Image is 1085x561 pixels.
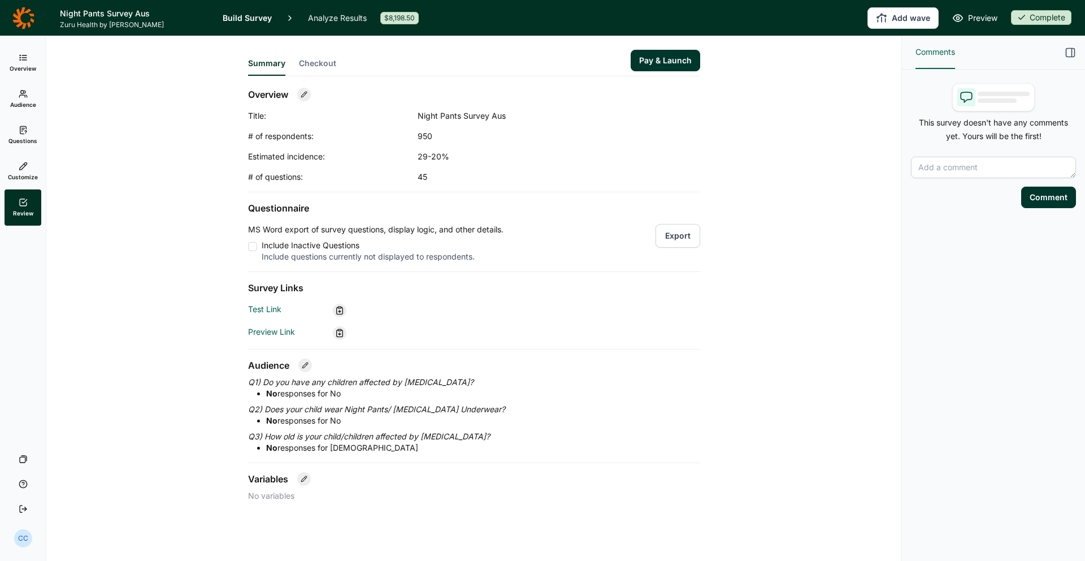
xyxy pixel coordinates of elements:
button: Complete [1011,10,1071,26]
p: Q2) Does your child wear Night Pants/ [MEDICAL_DATA] Underwear? [248,404,700,415]
span: Customize [8,173,38,181]
div: Copy link [333,304,346,317]
button: Comments [915,36,955,69]
strong: No [266,443,277,452]
div: Title: [248,110,418,122]
h2: Audience [248,359,289,372]
h1: Night Pants Survey Aus [60,7,209,20]
p: This survey doesn't have any comments yet. Yours will be the first! [911,116,1076,143]
div: Include questions currently not displayed to respondents. [262,251,504,262]
h2: Survey Links [248,281,700,295]
a: Preview Link [248,327,295,336]
span: Questions [8,137,37,145]
div: 45 [418,171,644,183]
div: CC [14,529,32,547]
div: 29-20% [418,151,644,162]
span: Review [13,209,33,217]
a: Customize [5,153,41,189]
span: responses for No [266,416,341,425]
button: Summary [248,58,285,76]
a: Questions [5,117,41,153]
span: Comments [915,45,955,59]
div: Complete [1011,10,1071,25]
span: Checkout [299,58,336,69]
a: Audience [5,81,41,117]
span: Audience [10,101,36,109]
div: # of questions: [248,171,418,183]
div: 950 [418,131,644,142]
p: MS Word export of survey questions, display logic, and other details. [248,224,504,235]
div: Include Inactive Questions [262,240,504,251]
strong: No [266,416,277,425]
a: Review [5,189,41,226]
a: Test Link [248,304,281,314]
span: responses for [DEMOGRAPHIC_DATA] [266,443,418,452]
button: Add wave [867,7,939,29]
p: Q3) How old is your child/children affected by [MEDICAL_DATA]? [248,431,700,442]
div: Copy link [333,326,346,340]
button: Pay & Launch [631,50,700,71]
span: Preview [968,11,997,25]
div: $8,198.50 [380,12,419,24]
button: Export [656,224,700,248]
h2: Overview [248,88,288,101]
h2: Variables [248,472,288,486]
a: Overview [5,45,41,81]
p: Q1) Do you have any children affected by [MEDICAL_DATA]? [248,377,700,388]
h2: Questionnaire [248,201,700,215]
p: No variables [248,490,700,502]
a: Preview [952,11,997,25]
span: Zuru Health by [PERSON_NAME] [60,20,209,29]
div: Night Pants Survey Aus [418,110,644,122]
strong: No [266,389,277,398]
button: Comment [1021,187,1076,208]
div: # of respondents: [248,131,418,142]
span: responses for No [266,389,341,398]
div: Estimated incidence: [248,151,418,162]
span: Overview [10,64,36,72]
